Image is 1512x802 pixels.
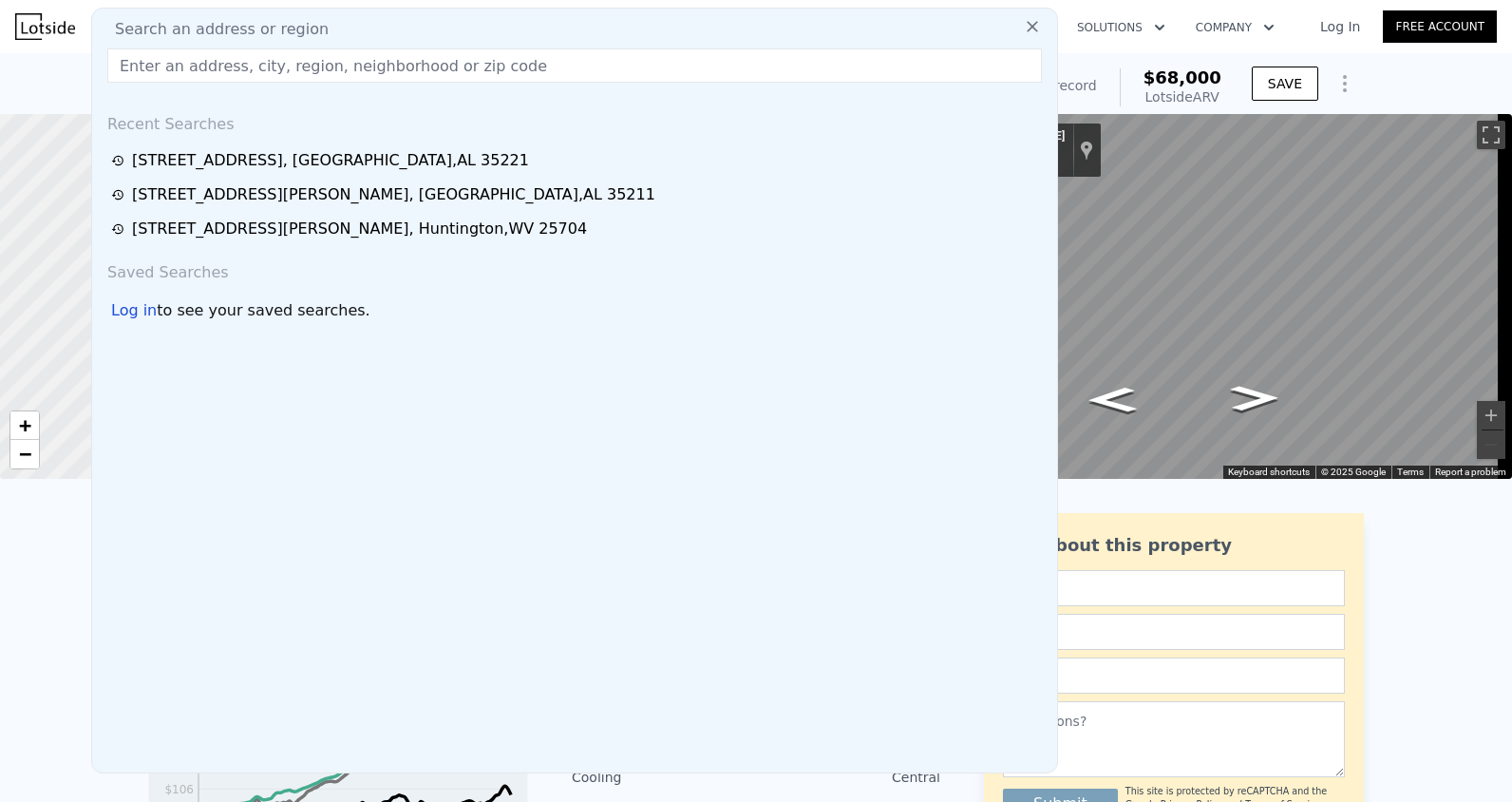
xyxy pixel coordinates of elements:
div: Saved Searches [100,246,1049,292]
tspan: $106 [164,783,194,796]
a: Terms (opens in new tab) [1397,467,1424,477]
a: Free Account [1383,10,1497,43]
path: Go East, Cleburn Ave [1210,380,1299,417]
a: Show location on map [1080,140,1093,161]
div: [STREET_ADDRESS][PERSON_NAME] , [GEOGRAPHIC_DATA] , AL 35211 [132,183,655,206]
span: to see your saved searches. [157,299,369,322]
button: Zoom out [1477,430,1505,459]
a: [STREET_ADDRESS], [GEOGRAPHIC_DATA],AL 35221 [111,149,1044,172]
a: Report a problem [1435,467,1506,477]
input: Phone [1003,658,1345,694]
path: Go West, Cleburn Ave [1068,381,1158,418]
span: $68,000 [1143,67,1221,87]
button: Zoom in [1477,401,1505,430]
button: Solutions [1062,10,1181,45]
img: Lotside [15,13,75,40]
div: Log in [111,299,157,322]
button: Company [1181,10,1290,45]
input: Enter an address, city, region, neighborhood or zip code [107,48,1042,83]
div: Central [756,768,940,787]
span: + [19,413,31,437]
div: Street View [869,114,1512,479]
a: [STREET_ADDRESS][PERSON_NAME], [GEOGRAPHIC_DATA],AL 35211 [111,183,1044,206]
button: Toggle fullscreen view [1477,121,1505,149]
span: − [19,442,31,466]
button: Show Options [1326,65,1364,103]
div: [STREET_ADDRESS][PERSON_NAME] , Huntington , WV 25704 [132,218,587,240]
div: Cooling [572,768,756,787]
a: Zoom in [10,411,39,440]
span: © 2025 Google [1321,467,1386,477]
a: [STREET_ADDRESS][PERSON_NAME], Huntington,WV 25704 [111,218,1044,240]
input: Name [1003,570,1345,606]
span: Search an address or region [100,18,329,41]
div: Recent Searches [100,98,1049,143]
a: Log In [1297,17,1383,36]
div: Ask about this property [1003,532,1345,559]
input: Email [1003,614,1345,650]
button: SAVE [1252,67,1318,101]
div: Lotside ARV [1143,87,1221,106]
button: Keyboard shortcuts [1228,466,1310,479]
div: [STREET_ADDRESS] , [GEOGRAPHIC_DATA] , AL 35221 [132,149,529,172]
div: Map [869,114,1512,479]
a: Zoom out [10,440,39,468]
